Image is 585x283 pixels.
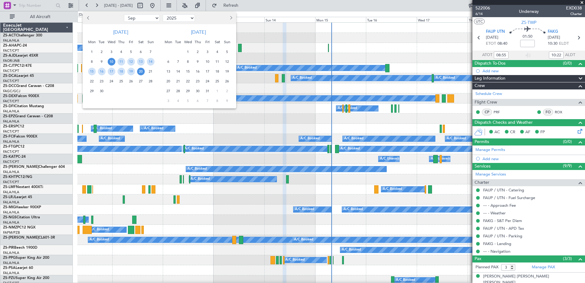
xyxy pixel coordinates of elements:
[214,97,221,105] span: 8
[137,48,145,56] span: 6
[117,77,125,85] span: 25
[183,47,193,57] div: 1-10-2025
[116,57,126,66] div: 11-9-2025
[173,37,183,47] div: Tue
[146,66,155,76] div: 21-9-2025
[193,57,203,66] div: 9-10-2025
[106,37,116,47] div: Wed
[174,87,182,95] span: 28
[137,68,145,75] span: 20
[212,76,222,86] div: 25-10-2025
[87,86,97,96] div: 29-9-2025
[97,66,106,76] div: 16-9-2025
[183,66,193,76] div: 15-10-2025
[193,66,203,76] div: 16-10-2025
[194,87,202,95] span: 30
[173,76,183,86] div: 21-10-2025
[184,97,192,105] span: 5
[163,96,173,106] div: 3-11-2025
[193,76,203,86] div: 23-10-2025
[193,86,203,96] div: 30-10-2025
[222,76,232,86] div: 26-10-2025
[204,97,211,105] span: 7
[165,97,172,105] span: 3
[117,48,125,56] span: 4
[227,13,234,23] button: Next month
[97,37,106,47] div: Tue
[223,77,231,85] span: 26
[163,57,173,66] div: 6-10-2025
[174,77,182,85] span: 21
[173,66,183,76] div: 14-10-2025
[165,77,172,85] span: 20
[222,37,232,47] div: Sun
[183,37,193,47] div: Wed
[173,57,183,66] div: 7-10-2025
[212,96,222,106] div: 8-11-2025
[203,86,212,96] div: 31-10-2025
[137,77,145,85] span: 27
[173,86,183,96] div: 28-10-2025
[184,87,192,95] span: 29
[97,86,106,96] div: 30-9-2025
[136,76,146,86] div: 27-9-2025
[223,87,231,95] span: 2
[183,86,193,96] div: 29-10-2025
[146,47,155,57] div: 7-9-2025
[108,68,115,75] span: 17
[194,77,202,85] span: 23
[87,57,97,66] div: 8-9-2025
[147,68,155,75] span: 21
[165,68,172,75] span: 13
[126,66,136,76] div: 19-9-2025
[147,77,155,85] span: 28
[222,86,232,96] div: 2-11-2025
[117,58,125,66] span: 11
[106,66,116,76] div: 17-9-2025
[212,86,222,96] div: 1-11-2025
[127,58,135,66] span: 12
[203,76,212,86] div: 24-10-2025
[88,58,96,66] span: 8
[97,47,106,57] div: 2-9-2025
[147,58,155,66] span: 14
[184,48,192,56] span: 1
[203,57,212,66] div: 10-10-2025
[214,48,221,56] span: 4
[136,66,146,76] div: 20-9-2025
[97,76,106,86] div: 23-9-2025
[147,48,155,56] span: 7
[204,58,211,66] span: 10
[203,47,212,57] div: 3-10-2025
[127,68,135,75] span: 19
[126,57,136,66] div: 12-9-2025
[214,87,221,95] span: 1
[136,57,146,66] div: 13-9-2025
[214,58,221,66] span: 11
[136,47,146,57] div: 6-9-2025
[146,57,155,66] div: 14-9-2025
[116,47,126,57] div: 4-9-2025
[193,96,203,106] div: 6-11-2025
[87,47,97,57] div: 1-9-2025
[85,13,92,23] button: Previous month
[116,66,126,76] div: 18-9-2025
[193,37,203,47] div: Thu
[222,57,232,66] div: 12-10-2025
[194,97,202,105] span: 6
[204,48,211,56] span: 3
[193,47,203,57] div: 2-10-2025
[108,58,115,66] span: 10
[174,68,182,75] span: 14
[87,37,97,47] div: Mon
[165,58,172,66] span: 6
[98,87,106,95] span: 30
[174,97,182,105] span: 4
[214,77,221,85] span: 25
[146,76,155,86] div: 28-9-2025
[126,47,136,57] div: 5-9-2025
[146,37,155,47] div: Sun
[212,66,222,76] div: 18-10-2025
[212,47,222,57] div: 4-10-2025
[108,77,115,85] span: 24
